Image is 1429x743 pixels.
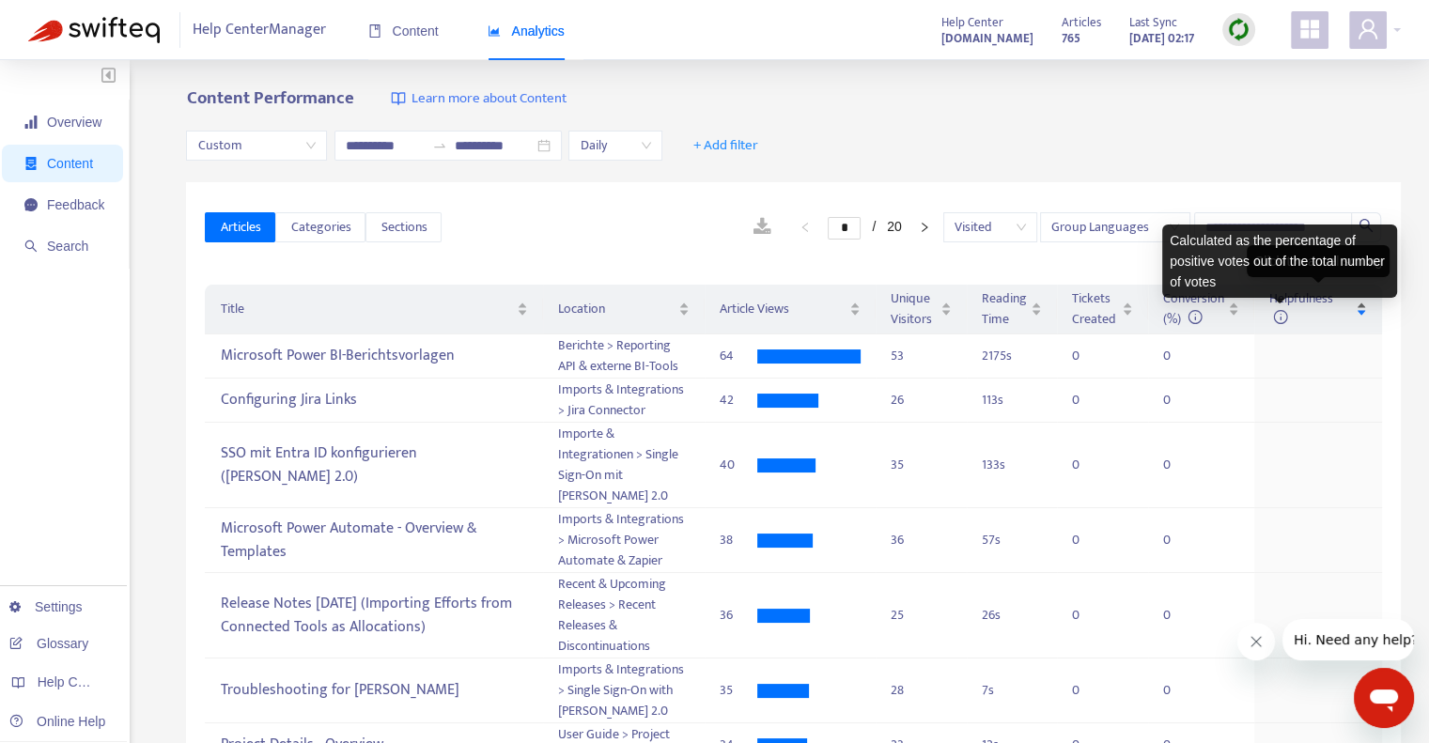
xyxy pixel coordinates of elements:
td: Importe & Integrationen > Single Sign-On mit [PERSON_NAME] 2.0 [543,423,705,508]
iframe: Schaltfläche zum Öffnen des Messaging-Fensters [1354,668,1414,728]
span: Articles [220,217,260,238]
th: Title [205,285,542,334]
button: Articles [205,212,275,242]
span: book [368,24,381,38]
span: left [800,222,811,233]
a: Online Help [9,714,105,729]
td: Recent & Upcoming Releases > Recent Releases & Discontinuations [543,573,705,658]
button: Categories [275,212,365,242]
span: Search [47,239,88,254]
div: 0 [1072,605,1110,626]
span: Help Centers [38,674,115,689]
div: 26 [891,390,952,410]
span: Sections [381,217,427,238]
div: 0 [1072,680,1110,701]
span: Helpfulness [1269,287,1333,330]
div: 53 [891,346,952,366]
div: 36 [891,530,952,550]
div: 25 [891,605,952,626]
td: Berichte > Reporting API & externe BI-Tools [543,334,705,379]
span: Reading Time [982,288,1027,330]
span: to [432,138,447,153]
button: right [909,216,940,239]
div: 42 [720,390,757,410]
span: Help Center Manager [193,12,326,48]
div: 2175 s [982,346,1042,366]
a: Glossary [9,636,88,651]
div: 0 [1163,455,1201,475]
span: Title [220,299,512,319]
b: Content Performance [186,84,353,113]
iframe: Nachricht vom Unternehmen [1282,619,1414,660]
span: right [919,222,930,233]
div: 28 [891,680,952,701]
th: Reading Time [967,285,1057,334]
span: Conversion (%) [1163,287,1224,330]
td: Imports & Integrations > Jira Connector [543,379,705,423]
li: Next Page [909,216,940,239]
div: 0 [1163,530,1201,550]
span: Article Views [720,299,846,319]
li: Previous Page [790,216,820,239]
strong: [DATE] 02:17 [1129,28,1194,49]
div: 38 [720,530,757,550]
div: 35 [720,680,757,701]
span: swap-right [432,138,447,153]
span: Overview [47,115,101,130]
div: 0 [1072,390,1110,410]
span: user [1357,18,1379,40]
span: Analytics [488,23,565,39]
li: 1/20 [828,216,901,239]
span: Help Center [941,12,1003,33]
span: Last Sync [1129,12,1177,33]
div: 0 [1072,346,1110,366]
div: 40 [720,455,757,475]
div: SSO mit Entra ID konfigurieren ([PERSON_NAME] 2.0) [220,438,527,492]
div: Troubleshooting for [PERSON_NAME] [220,675,527,706]
span: Custom [197,132,316,160]
div: 0 [1163,390,1201,410]
td: Imports & Integrations > Microsoft Power Automate & Zapier [543,508,705,573]
th: Unique Visitors [876,285,967,334]
div: 26 s [982,605,1042,626]
button: + Add filter [679,131,772,161]
span: Daily [580,132,651,160]
div: 7 s [982,680,1042,701]
div: 0 [1072,455,1110,475]
div: 113 s [982,390,1042,410]
img: Swifteq [28,17,160,43]
div: 0 [1163,605,1201,626]
span: / [872,219,876,234]
span: Articles [1062,12,1101,33]
img: sync.dc5367851b00ba804db3.png [1227,18,1250,41]
span: container [24,157,38,170]
div: 0 [1163,346,1201,366]
span: + Add filter [693,134,758,157]
div: 0 [1072,530,1110,550]
div: Microsoft Power Automate - Overview & Templates [220,513,527,567]
div: 133 s [982,455,1042,475]
span: Learn more about Content [411,88,566,110]
div: 0 [1163,680,1201,701]
span: signal [24,116,38,129]
span: Feedback [47,197,104,212]
span: Unique Visitors [891,288,937,330]
div: Microsoft Power BI-Berichtsvorlagen [220,341,527,372]
button: Sections [365,212,442,242]
a: Learn more about Content [391,88,566,110]
div: 36 [720,605,757,626]
span: search [1359,218,1374,233]
div: 57 s [982,530,1042,550]
span: Hi. Need any help? [11,13,135,28]
th: Article Views [705,285,876,334]
span: area-chart [488,24,501,38]
div: 64 [720,346,757,366]
img: image-link [391,91,406,106]
span: appstore [1298,18,1321,40]
strong: 765 [1062,28,1080,49]
th: Location [543,285,705,334]
div: Calculated as the percentage of positive votes out of the total number of votes [1162,224,1397,298]
button: left [790,216,820,239]
div: Configuring Jira Links [220,385,527,416]
iframe: Nachricht schließen [1237,623,1275,660]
